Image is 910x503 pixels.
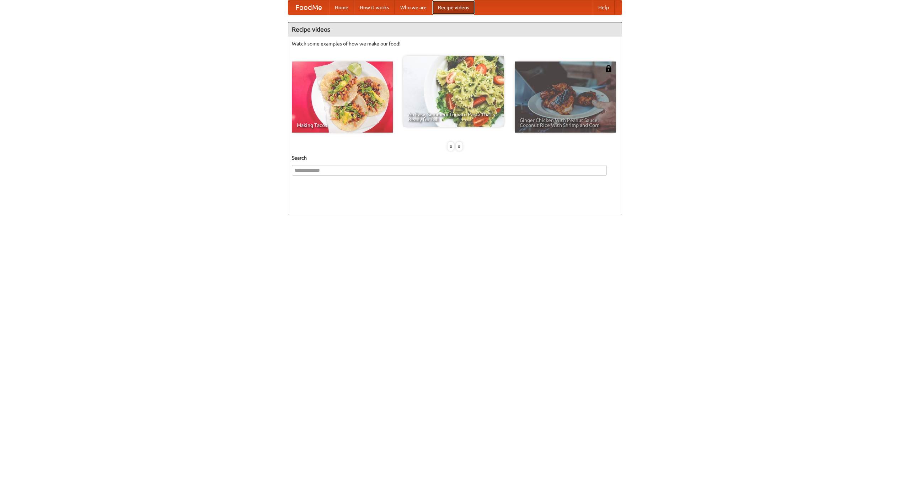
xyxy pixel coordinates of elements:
div: « [448,142,454,151]
a: Recipe videos [432,0,475,15]
a: An Easy, Summery Tomato Pasta That's Ready for Fall [403,56,504,127]
h5: Search [292,154,618,161]
a: FoodMe [288,0,329,15]
a: Making Tacos [292,61,393,133]
span: Making Tacos [297,123,388,128]
img: 483408.png [605,65,612,72]
p: Watch some examples of how we make our food! [292,40,618,47]
h4: Recipe videos [288,22,622,37]
a: Home [329,0,354,15]
span: An Easy, Summery Tomato Pasta That's Ready for Fall [408,112,499,122]
a: Who we are [395,0,432,15]
a: Help [593,0,615,15]
a: How it works [354,0,395,15]
div: » [456,142,462,151]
